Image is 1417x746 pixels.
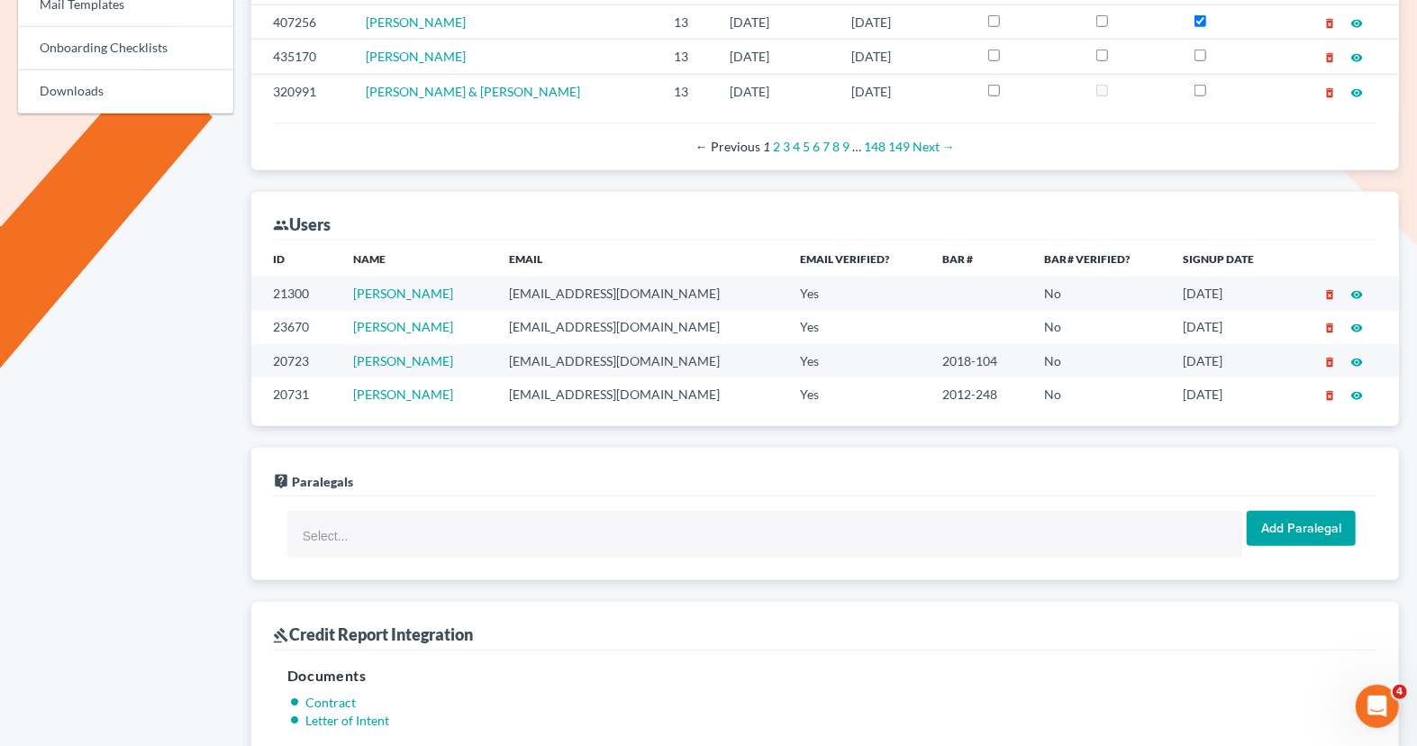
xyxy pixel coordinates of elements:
a: Page 149 [888,139,910,154]
span: 4 [1393,685,1407,699]
td: Yes [786,277,929,310]
i: delete_forever [1323,86,1336,99]
td: No [1030,311,1169,344]
a: Page 2 [773,139,780,154]
td: No [1030,344,1169,378]
a: [PERSON_NAME] [366,49,466,64]
a: Next page [913,139,955,154]
td: [DATE] [837,5,974,39]
span: Paralegals [292,474,353,489]
i: live_help [273,473,289,489]
td: [DATE] [837,40,974,74]
td: [DATE] [1169,311,1290,344]
td: Yes [786,378,929,411]
th: Bar # Verified? [1030,241,1169,277]
div: Pagination [287,138,1363,156]
i: delete_forever [1323,356,1336,368]
i: delete_forever [1323,322,1336,334]
i: delete_forever [1323,51,1336,64]
a: [PERSON_NAME] [366,14,466,30]
em: Page 1 [763,139,770,154]
i: delete_forever [1323,288,1336,301]
h5: Documents [287,665,1363,687]
a: visibility [1350,353,1363,368]
a: visibility [1350,49,1363,64]
a: delete_forever [1323,319,1336,334]
td: Yes [786,311,929,344]
div: Users [273,214,331,235]
td: [DATE] [1169,344,1290,378]
td: 407256 [251,5,351,39]
a: [PERSON_NAME] [353,319,453,334]
i: visibility [1350,389,1363,402]
i: visibility [1350,356,1363,368]
a: visibility [1350,84,1363,99]
input: Add Paralegal [1247,511,1356,547]
a: visibility [1350,14,1363,30]
a: delete_forever [1323,84,1336,99]
a: [PERSON_NAME] [353,286,453,301]
td: [DATE] [1169,378,1290,411]
i: visibility [1350,288,1363,301]
a: Page 5 [803,139,810,154]
td: [EMAIL_ADDRESS][DOMAIN_NAME] [495,277,786,310]
a: [PERSON_NAME] & [PERSON_NAME] [366,84,580,99]
th: Bar # [928,241,1030,277]
td: [EMAIL_ADDRESS][DOMAIN_NAME] [495,378,786,411]
td: Yes [786,344,929,378]
span: … [852,139,861,154]
a: visibility [1350,319,1363,334]
a: Contract [305,695,356,710]
a: delete_forever [1323,14,1336,30]
a: Page 3 [783,139,790,154]
i: visibility [1350,51,1363,64]
a: delete_forever [1323,49,1336,64]
td: 21300 [251,277,339,310]
td: 2018-104 [928,344,1030,378]
th: Name [339,241,495,277]
a: visibility [1350,286,1363,301]
th: ID [251,241,339,277]
a: visibility [1350,387,1363,402]
span: Previous page [695,139,760,154]
th: Email Verified? [786,241,929,277]
a: Page 6 [813,139,820,154]
a: Letter of Intent [305,713,389,728]
a: delete_forever [1323,353,1336,368]
i: group [273,217,289,233]
i: visibility [1350,17,1363,30]
td: [DATE] [715,74,837,108]
i: delete_forever [1323,17,1336,30]
div: Credit Report Integration [273,623,473,645]
td: [DATE] [715,5,837,39]
a: Page 8 [832,139,840,154]
a: Page 4 [793,139,800,154]
td: [DATE] [837,74,974,108]
td: 13 [659,74,715,108]
td: 13 [659,40,715,74]
i: visibility [1350,322,1363,334]
td: No [1030,378,1169,411]
a: [PERSON_NAME] [353,387,453,402]
iframe: Intercom live chat [1356,685,1399,728]
i: delete_forever [1323,389,1336,402]
a: Downloads [18,70,233,114]
td: No [1030,277,1169,310]
a: Page 9 [842,139,849,154]
i: visibility [1350,86,1363,99]
td: 2012-248 [928,378,1030,411]
a: [PERSON_NAME] [353,353,453,368]
i: gavel [273,627,289,643]
th: Email [495,241,786,277]
td: [DATE] [715,40,837,74]
td: [EMAIL_ADDRESS][DOMAIN_NAME] [495,311,786,344]
td: [DATE] [1169,277,1290,310]
a: delete_forever [1323,387,1336,402]
td: [EMAIL_ADDRESS][DOMAIN_NAME] [495,344,786,378]
td: 20731 [251,378,339,411]
td: 20723 [251,344,339,378]
td: 320991 [251,74,351,108]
